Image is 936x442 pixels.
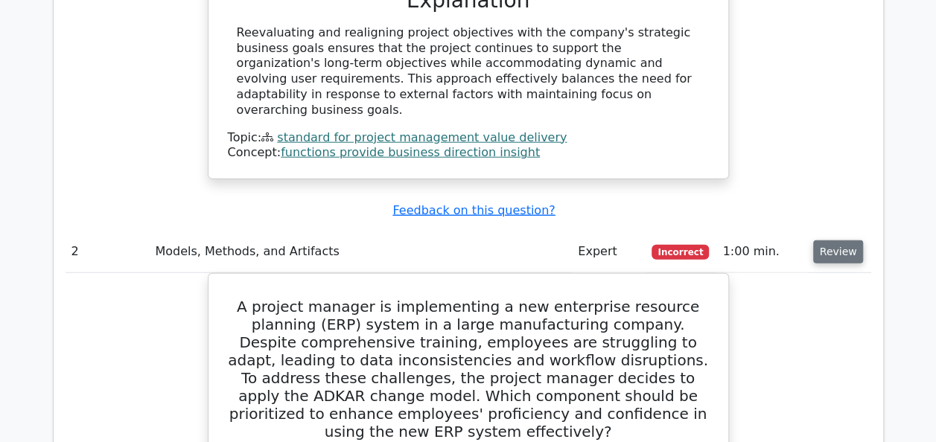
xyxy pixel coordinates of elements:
span: Incorrect [652,245,709,260]
div: Reevaluating and realigning project objectives with the company's strategic business goals ensure... [237,25,700,118]
td: 2 [66,231,150,273]
a: functions provide business direction insight [281,145,540,159]
h5: A project manager is implementing a new enterprise resource planning (ERP) system in a large manu... [226,298,710,441]
a: standard for project management value delivery [277,130,567,144]
a: Feedback on this question? [392,203,555,217]
td: Expert [572,231,646,273]
button: Review [813,240,864,263]
div: Topic: [228,130,709,146]
td: 1:00 min. [716,231,806,273]
td: Models, Methods, and Artifacts [149,231,572,273]
div: Concept: [228,145,709,161]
